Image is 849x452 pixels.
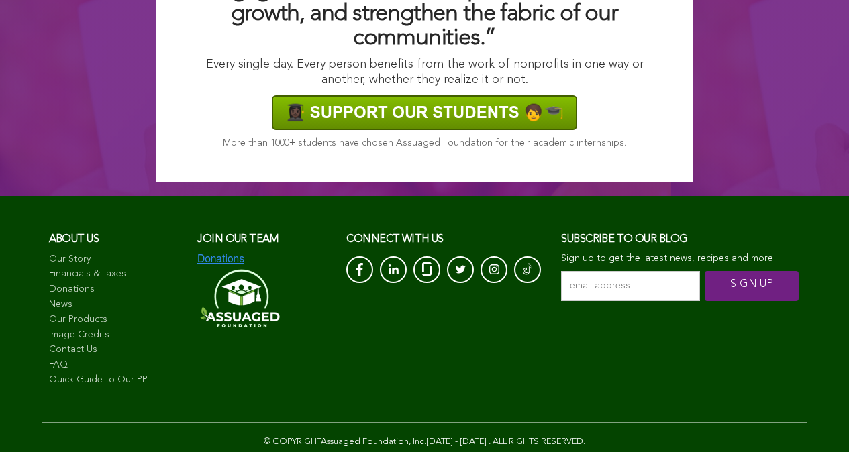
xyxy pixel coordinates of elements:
input: SIGN UP [705,271,799,301]
a: Quick Guide to Our PP [49,374,185,387]
span: About us [49,234,99,245]
img: ‍ SUPPORT OUR STUDENTS ‍ [272,95,577,130]
a: Contact Us [49,343,185,357]
p: Sign up to get the latest news, recipes and more [561,253,800,264]
a: Our Story [49,253,185,266]
p: Every single day. Every person benefits from the work of nonprofits in one way or another, whethe... [183,57,666,89]
iframe: Chat Widget [782,388,849,452]
a: Assuaged Foundation, Inc. [321,437,426,446]
p: More than 1000+ students have chosen Assuaged Foundation for their academic internships. [183,137,666,149]
a: Donations [49,283,185,296]
a: Financials & Taxes [49,268,185,281]
img: Tik-Tok-Icon [523,262,532,276]
img: Assuaged-Foundation-Logo-White [197,265,281,331]
span: © COPYRIGHT [DATE] - [DATE] . ALL RIGHTS RESERVED. [264,437,585,446]
a: FAQ [49,359,185,372]
a: Join our team [197,234,278,245]
span: CONNECT with us [346,234,444,245]
img: Donations [197,253,244,265]
h3: Subscribe to our blog [561,229,800,249]
input: email address [561,271,700,301]
img: glassdoor_White [422,262,432,276]
a: News [49,298,185,312]
a: Our Products [49,313,185,327]
a: Image Credits [49,329,185,342]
